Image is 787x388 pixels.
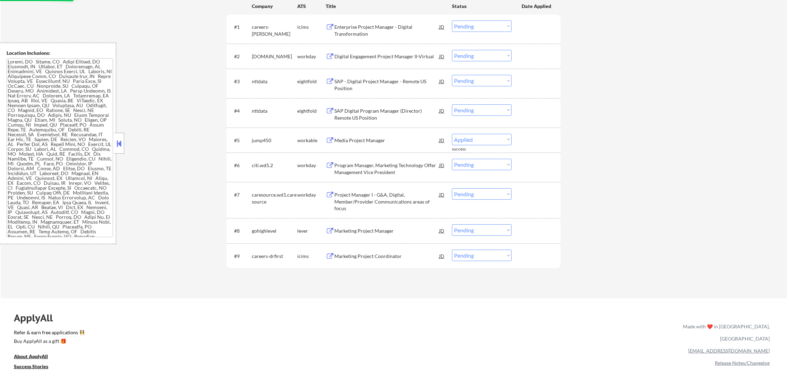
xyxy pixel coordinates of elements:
[452,146,480,152] div: success
[234,137,246,144] div: #5
[680,320,770,345] div: Made with ❤️ in [GEOGRAPHIC_DATA], [GEOGRAPHIC_DATA]
[334,227,439,234] div: Marketing Project Manager
[14,339,83,344] div: Buy ApplyAll as a gift 🎁
[438,159,445,171] div: JD
[252,53,297,60] div: [DOMAIN_NAME]
[234,78,246,85] div: #3
[234,253,246,260] div: #9
[14,337,83,346] a: Buy ApplyAll as a gift 🎁
[234,191,246,198] div: #7
[252,253,297,260] div: careers-drfirst
[252,3,297,10] div: Company
[334,137,439,144] div: Media Project Manager
[7,50,113,57] div: Location Inclusions:
[334,162,439,175] div: Program Manager, Marketing Technology Offer Management Vice President
[297,227,326,234] div: lever
[334,191,439,212] div: Project Manager I - G&A, Digital, Member/Provider Communications areas of focus
[438,224,445,237] div: JD
[297,24,326,31] div: icims
[438,75,445,87] div: JD
[14,353,58,361] a: About ApplyAll
[334,53,439,60] div: Digital Engagement Project Manager II-Virtual
[297,53,326,60] div: workday
[234,53,246,60] div: #2
[297,3,326,10] div: ATS
[334,78,439,92] div: SAP - Digital Project Manager - Remote US Position
[234,107,246,114] div: #4
[14,330,538,337] a: Refer & earn free applications 👯‍♀️
[252,227,297,234] div: gohighlevel
[522,3,552,10] div: Date Applied
[715,360,770,366] a: Release Notes/Changelog
[252,24,297,37] div: careers-[PERSON_NAME]
[252,78,297,85] div: nttdata
[334,253,439,260] div: Marketing Project Coordinator
[438,104,445,117] div: JD
[334,107,439,121] div: SAP Digital Program Manager (Director) Remote US Position
[297,78,326,85] div: eightfold
[234,24,246,31] div: #1
[252,137,297,144] div: jump450
[438,188,445,201] div: JD
[438,134,445,146] div: JD
[297,191,326,198] div: workday
[234,227,246,234] div: #8
[334,24,439,37] div: Enterprise Project Manager - Digital Transformation
[14,363,58,371] a: Success Stories
[326,3,445,10] div: Title
[234,162,246,169] div: #6
[252,107,297,114] div: nttdata
[438,250,445,262] div: JD
[14,353,48,359] u: About ApplyAll
[252,191,297,205] div: caresource.wd1.caresource
[14,312,61,324] div: ApplyAll
[438,20,445,33] div: JD
[297,137,326,144] div: workable
[297,253,326,260] div: icims
[14,363,48,369] u: Success Stories
[297,162,326,169] div: workday
[252,162,297,169] div: citi.wd5.2
[438,50,445,62] div: JD
[688,348,770,354] a: [EMAIL_ADDRESS][DOMAIN_NAME]
[297,107,326,114] div: eightfold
